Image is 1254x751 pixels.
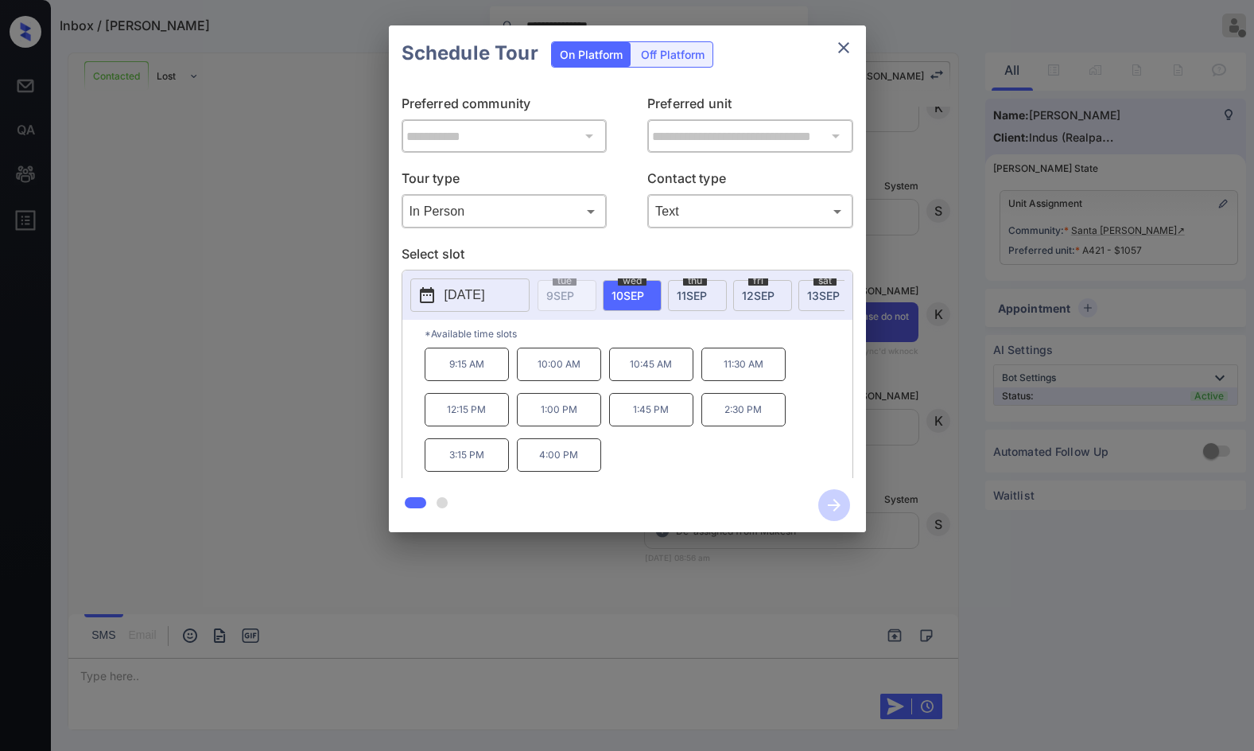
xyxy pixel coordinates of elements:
span: 11 SEP [677,289,707,302]
p: 1:00 PM [517,393,601,426]
p: Preferred unit [647,94,853,119]
p: 3:15 PM [425,438,509,472]
p: [DATE] [445,286,485,305]
button: btn-next [809,484,860,526]
div: In Person [406,198,604,224]
div: On Platform [552,42,631,67]
h2: Schedule Tour [389,25,551,81]
p: 10:00 AM [517,348,601,381]
span: 13 SEP [807,289,840,302]
span: 10 SEP [611,289,644,302]
p: 10:45 AM [609,348,693,381]
p: 4:00 PM [517,438,601,472]
p: Select slot [402,244,853,270]
p: 2:30 PM [701,393,786,426]
span: wed [618,276,646,286]
div: date-select [668,280,727,311]
span: fri [748,276,768,286]
button: close [828,32,860,64]
div: date-select [798,280,857,311]
span: 12 SEP [742,289,775,302]
button: [DATE] [410,278,530,312]
p: 12:15 PM [425,393,509,426]
div: date-select [603,280,662,311]
div: Off Platform [633,42,712,67]
div: Text [651,198,849,224]
p: Contact type [647,169,853,194]
p: 11:30 AM [701,348,786,381]
p: 1:45 PM [609,393,693,426]
p: Preferred community [402,94,608,119]
p: 9:15 AM [425,348,509,381]
p: *Available time slots [425,320,852,348]
span: thu [683,276,707,286]
span: sat [813,276,837,286]
p: Tour type [402,169,608,194]
div: date-select [733,280,792,311]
